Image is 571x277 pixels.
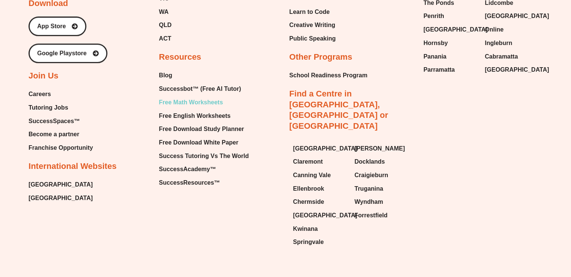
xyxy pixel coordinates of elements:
span: SuccessResources™ [159,177,220,188]
span: Hornsby [423,38,448,49]
a: QLD [159,20,223,31]
span: Chermside [293,196,324,208]
span: Panania [423,51,446,62]
a: Public Speaking [289,33,336,44]
a: SuccessAcademy™ [159,164,249,175]
a: Learn to Code [289,6,336,18]
a: [GEOGRAPHIC_DATA] [485,64,539,75]
a: Google Playstore [29,44,107,63]
span: Forrestfield [354,210,387,221]
span: [GEOGRAPHIC_DATA] [485,64,549,75]
span: SuccessSpaces™ [29,116,80,127]
a: Claremont [293,156,347,167]
span: Free Download Study Planner [159,123,244,135]
span: Free Math Worksheets [159,97,223,108]
a: Free Download Study Planner [159,123,249,135]
span: Docklands [354,156,385,167]
a: Hornsby [423,38,478,49]
a: [GEOGRAPHIC_DATA] [423,24,478,35]
a: Tutoring Jobs [29,102,93,113]
h2: Other Programs [289,52,353,63]
a: [GEOGRAPHIC_DATA] [29,193,93,204]
a: School Readiness Program [289,70,368,81]
a: [GEOGRAPHIC_DATA] [293,210,347,221]
a: WA [159,6,223,18]
a: Ellenbrook [293,183,347,194]
span: Careers [29,89,51,100]
span: Penrith [423,11,444,22]
a: [GEOGRAPHIC_DATA] [485,11,539,22]
a: Online [485,24,539,35]
span: Google Playstore [37,50,87,56]
a: Franchise Opportunity [29,142,93,154]
a: Success Tutoring Vs The World [159,151,249,162]
a: Parramatta [423,64,478,75]
span: Kwinana [293,223,318,235]
a: Kwinana [293,223,347,235]
a: Cabramatta [485,51,539,62]
a: SuccessSpaces™ [29,116,93,127]
span: QLD [159,20,172,31]
a: Truganina [354,183,408,194]
span: Claremont [293,156,323,167]
a: Docklands [354,156,408,167]
span: [GEOGRAPHIC_DATA] [485,11,549,22]
span: Parramatta [423,64,455,75]
span: [GEOGRAPHIC_DATA] [423,24,488,35]
a: ACT [159,33,223,44]
a: Springvale [293,236,347,248]
a: SuccessResources™ [159,177,249,188]
a: [GEOGRAPHIC_DATA] [293,143,347,154]
span: WA [159,6,169,18]
span: Free Download White Paper [159,137,238,148]
span: Free English Worksheets [159,110,231,122]
a: Become a partner [29,129,93,140]
h2: Resources [159,52,201,63]
iframe: Chat Widget [446,193,571,277]
span: Successbot™ (Free AI Tutor) [159,83,241,95]
a: Careers [29,89,93,100]
a: Wyndham [354,196,408,208]
a: [GEOGRAPHIC_DATA] [29,179,93,190]
a: Blog [159,70,249,81]
a: Find a Centre in [GEOGRAPHIC_DATA], [GEOGRAPHIC_DATA] or [GEOGRAPHIC_DATA] [289,89,388,131]
a: Chermside [293,196,347,208]
span: Truganina [354,183,383,194]
a: App Store [29,17,86,36]
span: Tutoring Jobs [29,102,68,113]
a: Creative Writing [289,20,336,31]
a: Panania [423,51,478,62]
a: Forrestfield [354,210,408,221]
a: Successbot™ (Free AI Tutor) [159,83,249,95]
span: Become a partner [29,129,79,140]
a: Free English Worksheets [159,110,249,122]
span: Ellenbrook [293,183,324,194]
span: Ingleburn [485,38,512,49]
span: [GEOGRAPHIC_DATA] [293,143,357,154]
h2: Join Us [29,71,58,81]
span: Craigieburn [354,170,388,181]
span: Canning Vale [293,170,331,181]
a: Ingleburn [485,38,539,49]
span: Blog [159,70,172,81]
span: [GEOGRAPHIC_DATA] [293,210,357,221]
a: Free Math Worksheets [159,97,249,108]
a: Penrith [423,11,478,22]
span: Creative Writing [289,20,335,31]
span: [PERSON_NAME] [354,143,405,154]
a: Craigieburn [354,170,408,181]
span: Online [485,24,503,35]
a: Free Download White Paper [159,137,249,148]
h2: International Websites [29,161,116,172]
span: Cabramatta [485,51,518,62]
span: App Store [37,23,66,29]
span: Springvale [293,236,324,248]
span: SuccessAcademy™ [159,164,216,175]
